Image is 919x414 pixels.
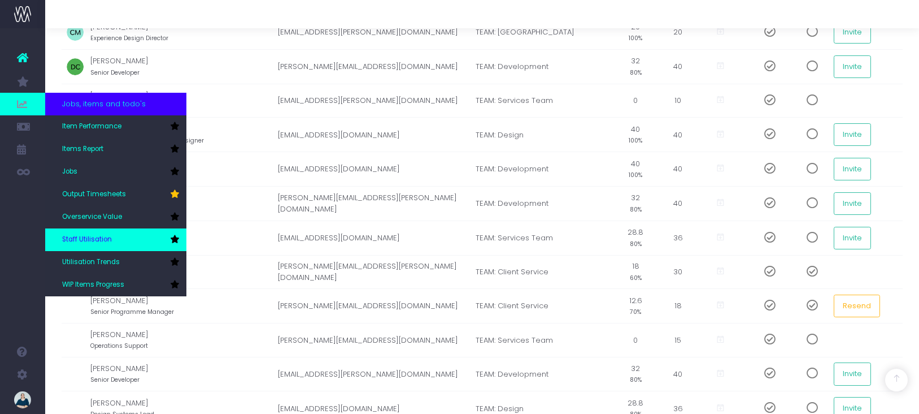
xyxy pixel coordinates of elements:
[470,84,613,118] td: TEAM: Services Team
[613,255,658,289] td: 18
[613,357,658,391] td: 32
[90,306,174,316] small: Senior Programme Manager
[272,255,470,289] td: [PERSON_NAME][EMAIL_ADDRESS][PERSON_NAME][DOMAIN_NAME]
[470,187,613,221] td: TEAM: Development
[658,187,698,221] td: 40
[834,158,871,180] button: Invite
[470,324,613,357] td: TEAM: Services Team
[470,357,613,391] td: TEAM: Development
[45,206,186,228] a: Overservice Value
[629,32,642,42] small: 100%
[62,189,126,200] span: Output Timesheets
[613,289,658,324] td: 12.6
[470,118,613,152] td: TEAM: Design
[67,297,84,314] img: profile_images
[90,84,272,118] td: [PERSON_NAME]
[272,357,470,391] td: [EMAIL_ADDRESS][PERSON_NAME][DOMAIN_NAME]
[45,274,186,296] a: WIP Items Progress
[90,324,272,357] td: [PERSON_NAME]
[629,135,642,145] small: 100%
[272,15,470,50] td: [EMAIL_ADDRESS][PERSON_NAME][DOMAIN_NAME]
[658,50,698,84] td: 40
[67,366,84,383] img: profile_images
[272,289,470,324] td: [PERSON_NAME][EMAIL_ADDRESS][DOMAIN_NAME]
[62,280,124,290] span: WIP Items Progress
[834,363,871,385] button: Invite
[272,118,470,152] td: [EMAIL_ADDRESS][DOMAIN_NAME]
[14,391,31,408] img: images/default_profile_image.png
[62,257,120,268] span: Utilisation Trends
[658,255,698,289] td: 30
[613,152,658,187] td: 40
[630,374,642,384] small: 80%
[272,84,470,118] td: [EMAIL_ADDRESS][PERSON_NAME][DOMAIN_NAME]
[45,115,186,138] a: Item Performance
[62,98,146,110] span: Jobs, items and todo's
[630,67,642,77] small: 80%
[90,357,272,391] td: [PERSON_NAME]
[62,122,121,132] span: Item Performance
[272,221,470,255] td: [EMAIL_ADDRESS][DOMAIN_NAME]
[470,50,613,84] td: TEAM: Development
[67,332,84,349] img: profile_images
[658,357,698,391] td: 40
[630,238,642,248] small: 80%
[613,15,658,50] td: 20
[90,67,140,77] small: Senior Developer
[834,55,871,78] button: Invite
[45,251,186,274] a: Utilisation Trends
[470,152,613,187] td: TEAM: Development
[834,123,871,146] button: Invite
[658,84,698,118] td: 10
[630,306,641,316] small: 70%
[613,324,658,357] td: 0
[658,118,698,152] td: 40
[272,50,470,84] td: [PERSON_NAME][EMAIL_ADDRESS][DOMAIN_NAME]
[834,21,871,44] button: Invite
[658,324,698,357] td: 15
[90,374,140,384] small: Senior Developer
[90,15,272,50] td: [PERSON_NAME]
[630,204,642,214] small: 80%
[45,138,186,161] a: Items Report
[62,235,112,245] span: Staff Utilisation
[658,221,698,255] td: 36
[834,227,871,249] button: Invite
[630,272,642,282] small: 60%
[613,187,658,221] td: 32
[470,221,613,255] td: TEAM: Services Team
[272,187,470,221] td: [PERSON_NAME][EMAIL_ADDRESS][PERSON_NAME][DOMAIN_NAME]
[658,289,698,324] td: 18
[62,212,122,222] span: Overservice Value
[834,295,880,317] button: Resend
[67,58,84,75] img: profile_images
[613,50,658,84] td: 32
[470,15,613,50] td: TEAM: [GEOGRAPHIC_DATA]
[658,15,698,50] td: 20
[62,167,77,177] span: Jobs
[470,255,613,289] td: TEAM: Client Service
[62,144,103,154] span: Items Report
[272,324,470,357] td: [PERSON_NAME][EMAIL_ADDRESS][DOMAIN_NAME]
[90,32,168,42] small: Experience Design Director
[272,152,470,187] td: [EMAIL_ADDRESS][DOMAIN_NAME]
[45,228,186,251] a: Staff Utilisation
[470,289,613,324] td: TEAM: Client Service
[834,192,871,215] button: Invite
[613,221,658,255] td: 28.8
[90,340,148,350] small: Operations Support
[45,161,186,183] a: Jobs
[90,50,272,84] td: [PERSON_NAME]
[613,84,658,118] td: 0
[613,118,658,152] td: 40
[90,289,272,324] td: [PERSON_NAME]
[45,183,186,206] a: Output Timesheets
[67,24,84,41] img: profile_images
[629,169,642,179] small: 100%
[658,152,698,187] td: 40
